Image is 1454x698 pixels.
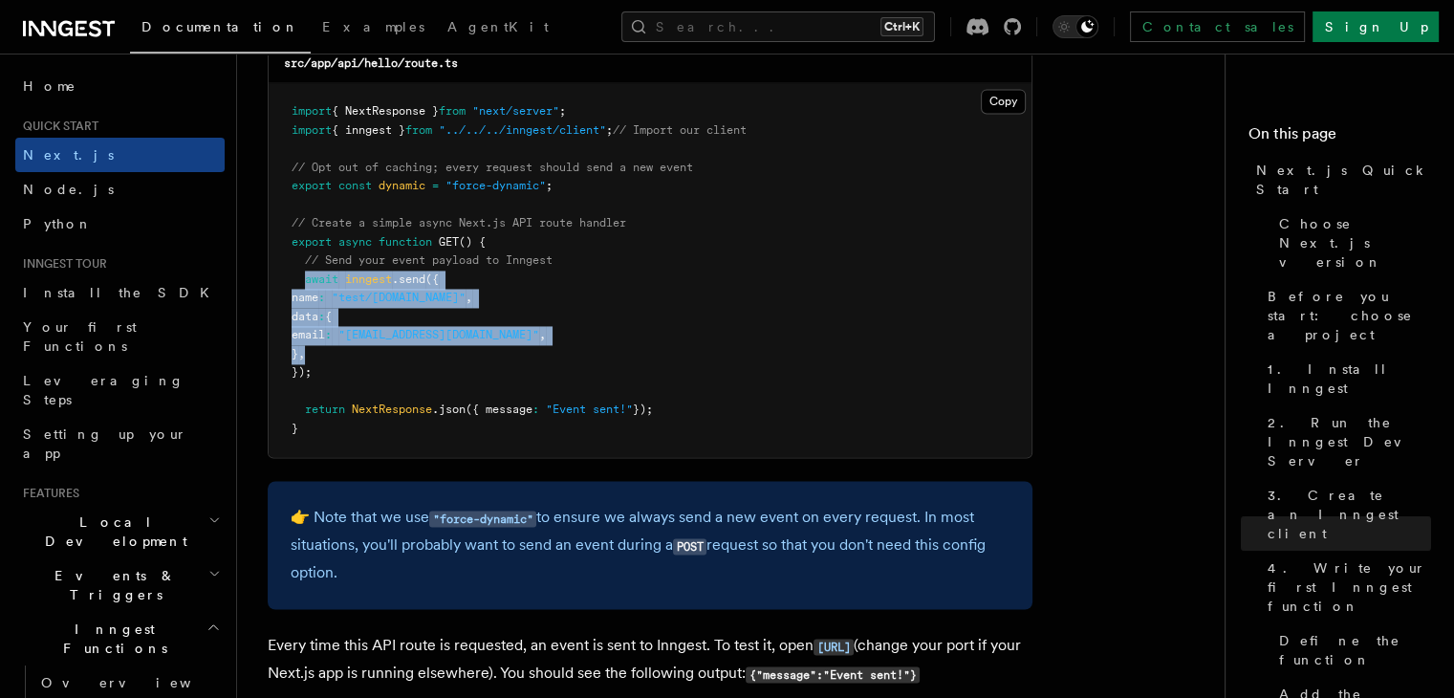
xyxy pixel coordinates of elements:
button: Events & Triggers [15,558,225,612]
a: Next.js Quick Start [1248,153,1431,207]
span: Inngest tour [15,256,107,272]
span: ({ [425,273,439,286]
span: Examples [322,19,424,34]
span: Choose Next.js version [1279,214,1431,272]
span: Define the function [1279,631,1431,669]
span: async [338,235,372,249]
span: Setting up your app [23,426,187,461]
span: ; [546,179,553,192]
a: [URL] [814,636,854,654]
span: Your first Functions [23,319,137,354]
span: Python [23,216,93,231]
span: function [379,235,432,249]
span: // Send your event payload to Inngest [305,253,553,267]
span: , [466,291,472,304]
span: Documentation [141,19,299,34]
span: Home [23,76,76,96]
a: Before you start: choose a project [1260,279,1431,352]
span: Features [15,486,79,501]
a: Next.js [15,138,225,172]
span: from [405,123,432,137]
span: Inngest Functions [15,620,206,658]
span: AgentKit [447,19,549,34]
a: 1. Install Inngest [1260,352,1431,405]
a: Leveraging Steps [15,363,225,417]
span: await [305,273,338,286]
p: 👉 Note that we use to ensure we always send a new event on every request. In most situations, you... [291,504,1009,586]
button: Inngest Functions [15,612,225,665]
span: "Event sent!" [546,403,633,416]
span: : [318,291,325,304]
span: GET [439,235,459,249]
span: } [292,347,298,360]
span: dynamic [379,179,425,192]
span: ; [559,104,566,118]
kbd: Ctrl+K [880,17,923,36]
span: "../../../inngest/client" [439,123,606,137]
span: , [298,347,305,360]
span: "[EMAIL_ADDRESS][DOMAIN_NAME]" [338,328,539,341]
code: [URL] [814,639,854,655]
a: AgentKit [436,6,560,52]
span: .json [432,403,466,416]
span: }); [633,403,653,416]
span: } [292,422,298,435]
span: 1. Install Inngest [1268,360,1431,398]
span: () { [459,235,486,249]
a: 3. Create an Inngest client [1260,478,1431,551]
span: : [325,328,332,341]
span: : [318,310,325,323]
button: Copy [981,89,1026,114]
span: "test/[DOMAIN_NAME]" [332,291,466,304]
a: Python [15,207,225,241]
span: }); [292,365,312,379]
a: "force-dynamic" [429,508,536,526]
span: Overview [41,675,238,690]
span: // Opt out of caching; every request should send a new event [292,161,693,174]
code: src/app/api/hello/route.ts [284,56,458,70]
span: "force-dynamic" [445,179,546,192]
span: Node.js [23,182,114,197]
code: "force-dynamic" [429,511,536,527]
span: , [539,328,546,341]
button: Local Development [15,505,225,558]
span: "next/server" [472,104,559,118]
p: Every time this API route is requested, an event is sent to Inngest. To test it, open (change you... [268,632,1032,687]
span: { [325,310,332,323]
code: POST [673,538,706,555]
span: // Create a simple async Next.js API route handler [292,216,626,229]
span: return [305,403,345,416]
span: Before you start: choose a project [1268,287,1431,344]
a: 2. Run the Inngest Dev Server [1260,405,1431,478]
span: ; [606,123,613,137]
a: Define the function [1271,623,1431,677]
span: 4. Write your first Inngest function [1268,558,1431,616]
code: {"message":"Event sent!"} [746,666,920,683]
span: email [292,328,325,341]
button: Search...Ctrl+K [621,11,935,42]
a: Choose Next.js version [1271,207,1431,279]
a: Contact sales [1130,11,1305,42]
h4: On this page [1248,122,1431,153]
span: .send [392,273,425,286]
span: Events & Triggers [15,566,208,604]
span: Leveraging Steps [23,373,184,407]
span: : [532,403,539,416]
span: { inngest } [332,123,405,137]
span: = [432,179,439,192]
span: export [292,179,332,192]
span: name [292,291,318,304]
a: Node.js [15,172,225,207]
span: Next.js Quick Start [1256,161,1431,199]
span: inngest [345,273,392,286]
a: 4. Write your first Inngest function [1260,551,1431,623]
span: Local Development [15,513,208,551]
a: Sign Up [1313,11,1439,42]
span: import [292,123,332,137]
a: Documentation [130,6,311,54]
span: data [292,310,318,323]
span: 3. Create an Inngest client [1268,486,1431,543]
span: import [292,104,332,118]
a: Examples [311,6,436,52]
span: NextResponse [352,403,432,416]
